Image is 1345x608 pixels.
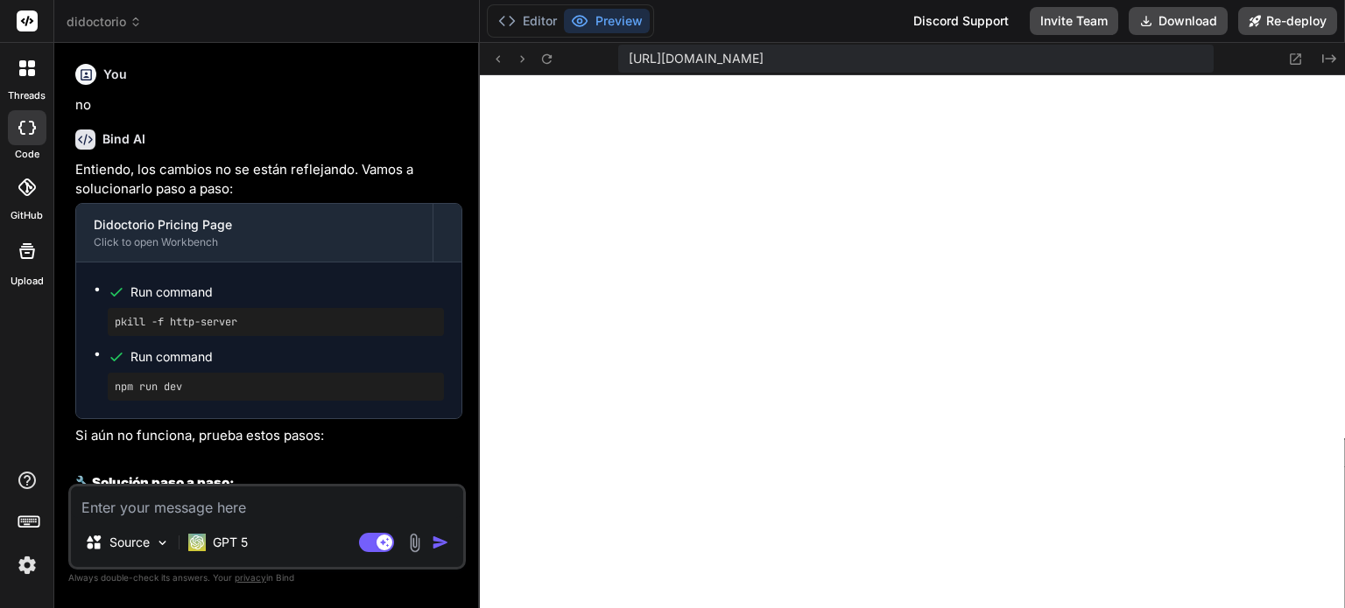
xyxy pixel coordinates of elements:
button: Download [1129,7,1228,35]
p: GPT 5 [213,534,248,551]
img: attachment [405,533,425,553]
span: didoctorio [67,13,142,31]
button: Didoctorio Pricing PageClick to open Workbench [76,204,433,262]
label: code [15,147,39,162]
div: Click to open Workbench [94,235,415,249]
pre: npm run dev [115,380,437,394]
h6: Bind AI [102,130,145,148]
img: Pick Models [155,535,170,550]
div: Didoctorio Pricing Page [94,216,415,234]
label: GitHub [11,208,43,223]
label: threads [8,88,46,103]
pre: pkill -f http-server [115,315,437,329]
p: Source [109,534,150,551]
img: GPT 5 [188,534,206,551]
label: Upload [11,274,44,289]
div: Discord Support [903,7,1019,35]
button: Preview [564,9,650,33]
button: Re-deploy [1238,7,1337,35]
iframe: Preview [480,75,1345,608]
span: privacy [235,572,266,583]
h2: 🔧 [75,473,462,493]
p: no [75,95,462,115]
span: Run command [130,348,444,366]
p: Always double-check its answers. Your in Bind [68,570,466,586]
strong: Solución paso a paso: [92,474,235,491]
span: Run command [130,283,444,301]
h6: You [103,66,127,83]
button: Editor [491,9,564,33]
p: Si aún no funciona, prueba estos pasos: [75,426,462,446]
button: Invite Team [1030,7,1118,35]
p: Entiendo, los cambios no se están reflejando. Vamos a solucionarlo paso a paso: [75,160,462,199]
span: [URL][DOMAIN_NAME] [629,50,764,67]
img: settings [12,550,42,580]
img: icon [432,534,449,551]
